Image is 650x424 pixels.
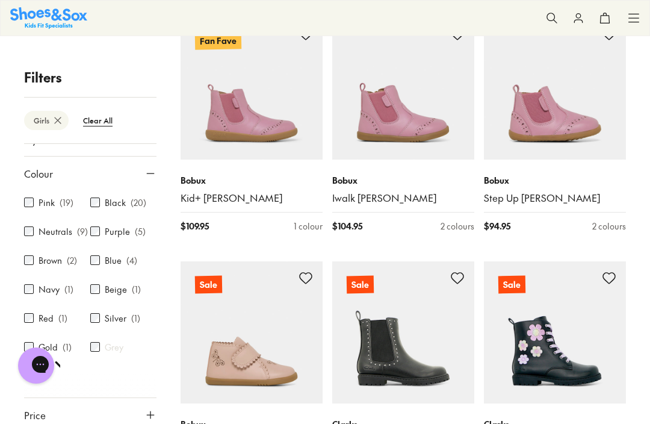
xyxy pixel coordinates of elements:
[195,31,241,49] p: Fan Fave
[195,276,222,294] p: Sale
[181,261,323,404] a: Sale
[294,220,323,232] div: 1 colour
[484,192,626,205] a: Step Up [PERSON_NAME]
[105,254,122,267] label: Blue
[39,254,62,267] label: Brown
[484,220,510,232] span: $ 94.95
[347,276,374,294] p: Sale
[73,110,122,131] btn: Clear All
[592,220,626,232] div: 2 colours
[24,408,46,422] span: Price
[10,7,87,28] img: SNS_Logo_Responsive.svg
[105,341,123,354] label: Grey
[105,225,130,238] label: Purple
[332,261,474,404] a: Sale
[181,192,323,205] a: Kid+ [PERSON_NAME]
[64,283,73,296] p: ( 1 )
[39,283,60,296] label: Navy
[24,166,53,181] span: Colour
[131,196,146,209] p: ( 20 )
[126,254,137,267] p: ( 4 )
[24,111,69,130] btn: Girls
[181,174,323,187] p: Bobux
[39,196,55,209] label: Pink
[12,343,60,388] iframe: Gorgias live chat messenger
[332,220,362,232] span: $ 104.95
[181,17,323,160] a: Fan Fave
[60,196,73,209] p: ( 19 )
[39,341,58,354] label: Gold
[58,312,67,325] p: ( 1 )
[77,225,88,238] p: ( 9 )
[105,283,127,296] label: Beige
[498,276,525,294] p: Sale
[24,67,156,87] p: Filters
[105,196,126,209] label: Black
[135,225,146,238] p: ( 5 )
[10,7,87,28] a: Shoes & Sox
[441,220,474,232] div: 2 colours
[332,192,474,205] a: Iwalk [PERSON_NAME]
[332,174,474,187] p: Bobux
[181,220,209,232] span: $ 109.95
[105,312,126,325] label: Silver
[63,341,72,354] p: ( 1 )
[484,174,626,187] p: Bobux
[67,254,77,267] p: ( 2 )
[24,157,156,190] button: Colour
[131,312,140,325] p: ( 1 )
[39,225,72,238] label: Neutrals
[39,312,54,325] label: Red
[132,283,141,296] p: ( 1 )
[484,261,626,404] a: Sale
